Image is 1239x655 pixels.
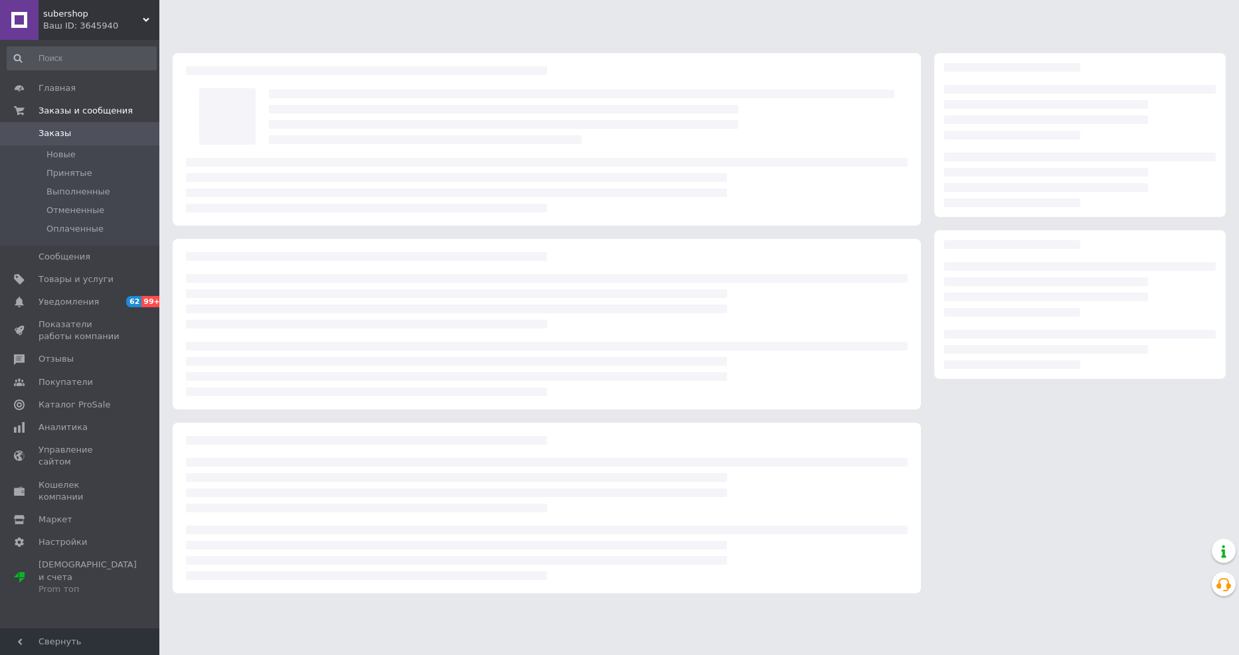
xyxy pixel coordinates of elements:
span: [DEMOGRAPHIC_DATA] и счета [39,559,137,595]
span: Заказы [39,127,71,139]
span: Уведомления [39,296,99,308]
span: Главная [39,82,76,94]
span: Настройки [39,536,87,548]
span: Каталог ProSale [39,399,110,411]
div: Ваш ID: 3645940 [43,20,159,32]
span: Новые [46,149,76,161]
div: Prom топ [39,583,137,595]
span: subershop [43,8,143,20]
span: Маркет [39,514,72,526]
span: 99+ [141,296,163,307]
span: Заказы и сообщения [39,105,133,117]
span: Выполненные [46,186,110,198]
span: Аналитика [39,421,88,433]
input: Поиск [7,46,157,70]
span: Управление сайтом [39,444,123,468]
span: Отмененные [46,204,104,216]
span: Покупатели [39,376,93,388]
span: Принятые [46,167,92,179]
span: Показатели работы компании [39,319,123,342]
span: 62 [126,296,141,307]
span: Оплаченные [46,223,104,235]
span: Кошелек компании [39,479,123,503]
span: Товары и услуги [39,273,114,285]
span: Сообщения [39,251,90,263]
span: Отзывы [39,353,74,365]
